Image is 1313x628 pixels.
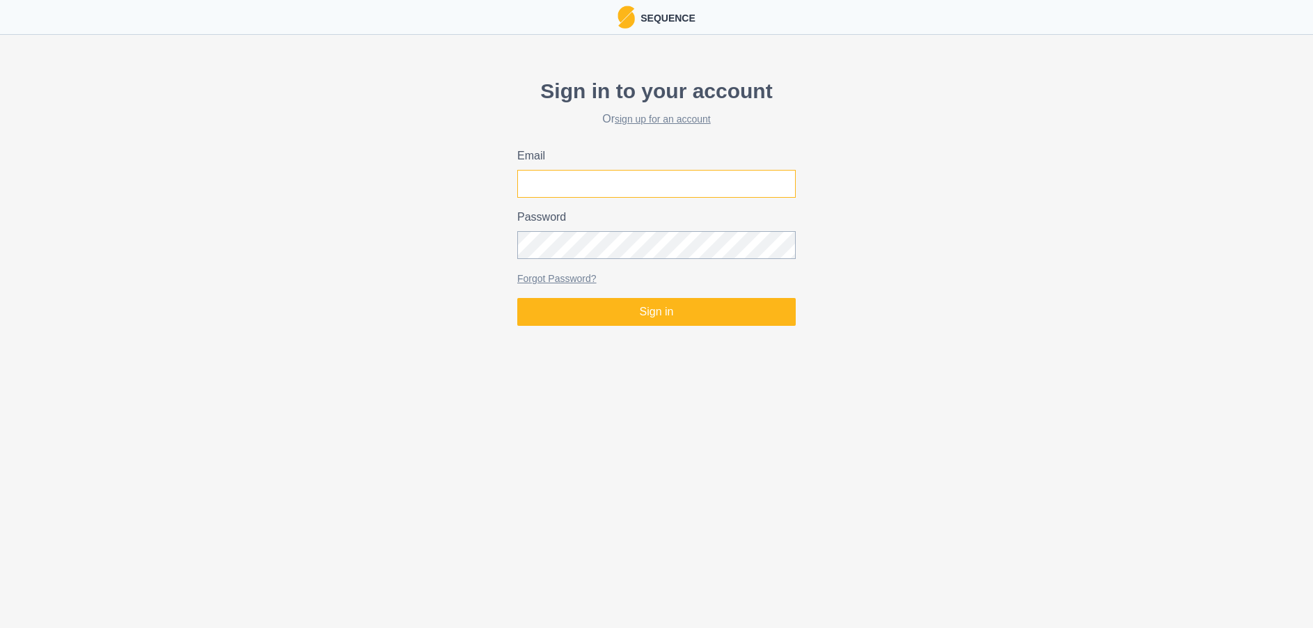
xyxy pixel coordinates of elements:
[618,6,695,29] a: LogoSequence
[517,112,796,125] h2: Or
[517,273,597,284] a: Forgot Password?
[517,209,787,226] label: Password
[517,75,796,107] p: Sign in to your account
[615,113,711,125] a: sign up for an account
[618,6,635,29] img: Logo
[517,298,796,326] button: Sign in
[517,148,787,164] label: Email
[635,8,695,26] p: Sequence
